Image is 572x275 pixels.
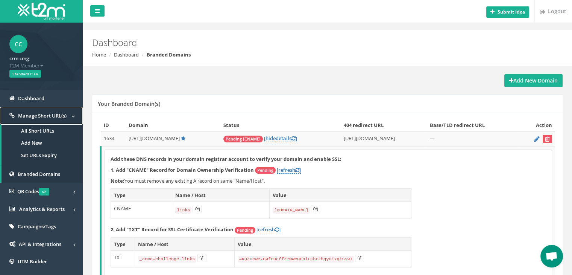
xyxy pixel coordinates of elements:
[111,167,254,173] strong: 1. Add "CNAME" Record for Domain Ownership Verification
[341,119,427,132] th: 404 redirect URL
[18,95,44,102] span: Dashboard
[114,51,139,58] a: Dashboard
[486,6,529,18] button: Submit idea
[9,62,73,69] span: T2M Member
[111,251,135,267] td: TXT
[18,112,67,119] span: Manage Short URL(s)
[341,132,427,147] td: [URL][DOMAIN_NAME]
[18,258,47,265] span: UTM Builder
[111,202,172,218] td: CNAME
[256,226,281,233] a: [refresh]
[111,156,341,162] strong: Add these DNS records in your domain registrar account to verify your domain and enable SSL:
[98,101,160,107] h5: Your Branded Domain(s)
[18,223,56,230] span: Campaigns/Tags
[111,237,135,251] th: Type
[509,77,558,84] strong: Add New Domain
[277,167,301,174] a: [refresh]
[101,132,126,147] td: 1634
[39,188,49,196] span: v2
[2,137,83,149] a: Add New
[126,119,220,132] th: Domain
[427,132,519,147] td: —
[255,167,276,174] span: Pending
[19,241,61,247] span: API & Integrations
[235,227,255,234] span: Pending
[238,256,354,263] code: AKQZHcwe-G9fPOcffZ7wWe0CniLCbtZhqyOixqiSS9I
[135,237,234,251] th: Name / Host
[9,55,29,62] strong: crm cmg
[17,188,49,195] span: QR Codes
[2,125,83,137] a: All Short URLs
[92,51,106,58] a: Home
[427,119,519,132] th: Base/TLD redirect URL
[138,256,196,263] code: _acme-challenge.links
[540,245,563,267] div: Open chat
[101,119,126,132] th: ID
[498,9,525,15] b: Submit idea
[273,207,310,214] code: [DOMAIN_NAME]
[220,119,341,132] th: Status
[9,70,41,78] span: Standard Plan
[175,207,191,214] code: links
[519,119,555,132] th: Action
[18,3,65,20] img: T2M
[269,188,411,202] th: Value
[147,51,191,58] strong: Branded Domains
[111,226,234,233] strong: 2. Add "TXT" Record for SSL Certificate Verification
[172,188,269,202] th: Name / Host
[92,38,482,47] h2: Dashboard
[9,35,27,53] span: cc
[19,206,65,212] span: Analytics & Reports
[9,53,73,69] a: crm cmg T2M Member
[111,177,124,184] b: Note:
[504,74,563,87] a: Add New Domain
[181,135,185,142] a: Default
[2,149,83,162] a: Set URLs Expiry
[111,177,546,185] p: You must remove any existing A record on same "Name/Host".
[129,135,180,142] span: [URL][DOMAIN_NAME]
[234,237,411,251] th: Value
[264,135,297,142] a: [hidedetails]
[266,135,276,142] span: hide
[223,136,263,142] span: Pending [CNAME]
[18,171,60,177] span: Branded Domains
[111,188,172,202] th: Type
